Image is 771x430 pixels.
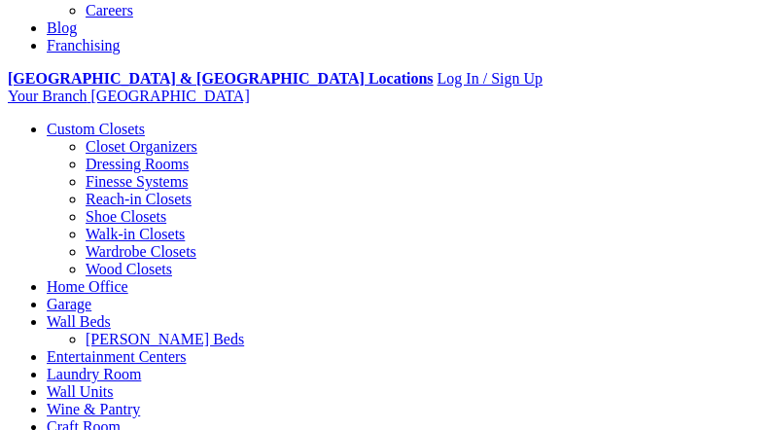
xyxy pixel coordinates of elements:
[86,331,244,347] a: [PERSON_NAME] Beds
[47,121,145,137] a: Custom Closets
[8,70,433,87] a: [GEOGRAPHIC_DATA] & [GEOGRAPHIC_DATA] Locations
[47,37,121,54] a: Franchising
[86,226,185,242] a: Walk-in Closets
[86,243,196,260] a: Wardrobe Closets
[86,156,189,172] a: Dressing Rooms
[47,278,128,295] a: Home Office
[86,261,172,277] a: Wood Closets
[86,208,166,225] a: Shoe Closets
[86,2,133,18] a: Careers
[47,348,187,365] a: Entertainment Centers
[8,88,250,104] a: Your Branch [GEOGRAPHIC_DATA]
[47,383,113,400] a: Wall Units
[86,173,188,190] a: Finesse Systems
[86,191,192,207] a: Reach-in Closets
[437,70,542,87] a: Log In / Sign Up
[8,88,87,104] span: Your Branch
[90,88,249,104] span: [GEOGRAPHIC_DATA]
[47,296,91,312] a: Garage
[86,138,197,155] a: Closet Organizers
[47,313,111,330] a: Wall Beds
[47,401,140,417] a: Wine & Pantry
[47,19,77,36] a: Blog
[47,366,141,382] a: Laundry Room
